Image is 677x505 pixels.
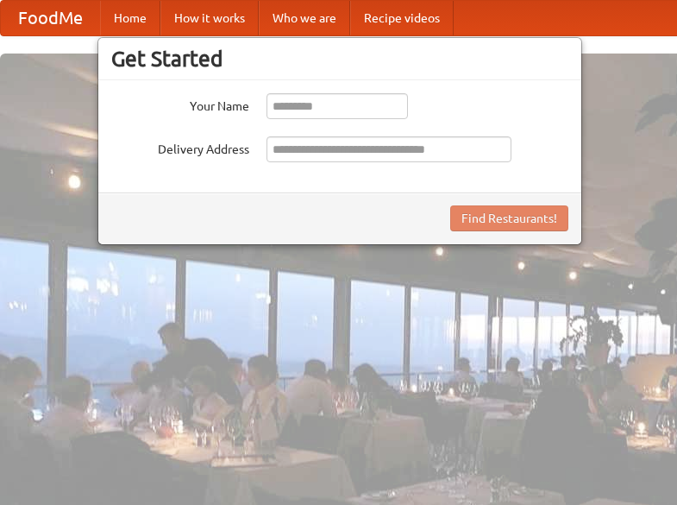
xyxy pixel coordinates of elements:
[111,46,568,72] h3: Get Started
[160,1,259,35] a: How it works
[111,93,249,115] label: Your Name
[350,1,454,35] a: Recipe videos
[111,136,249,158] label: Delivery Address
[259,1,350,35] a: Who we are
[450,205,568,231] button: Find Restaurants!
[100,1,160,35] a: Home
[1,1,100,35] a: FoodMe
